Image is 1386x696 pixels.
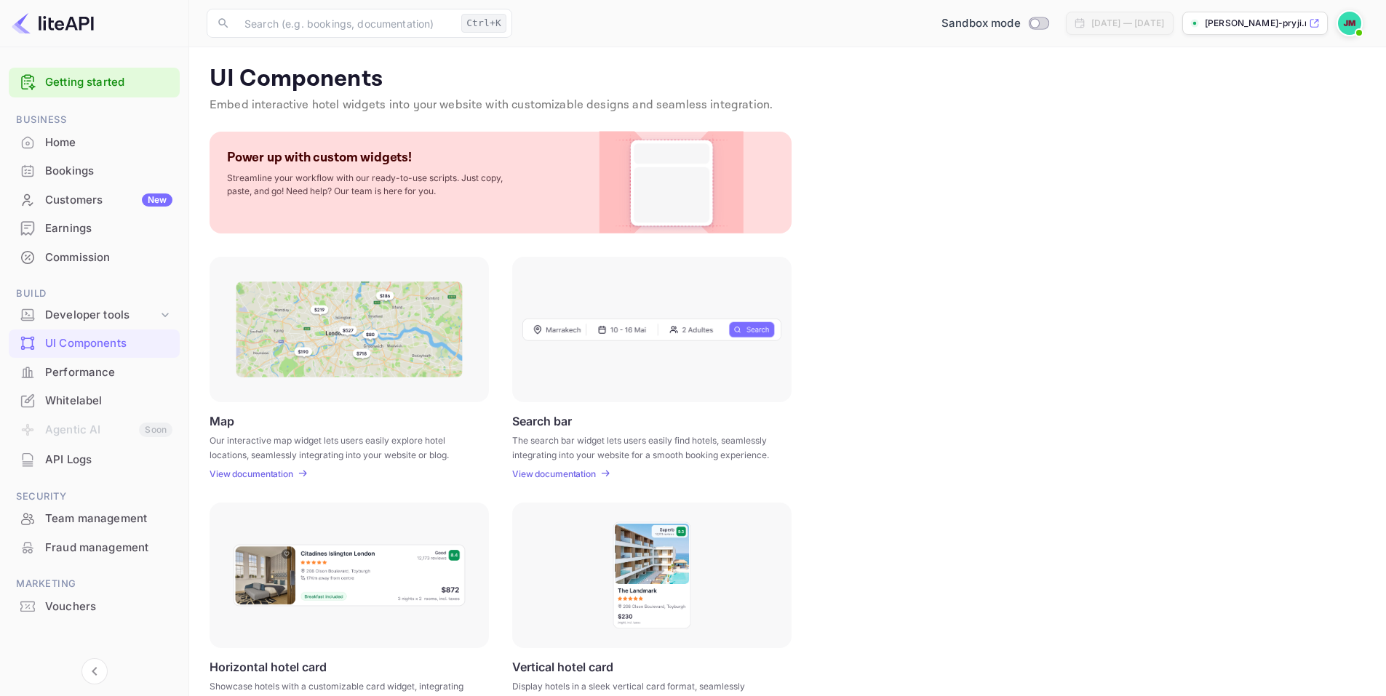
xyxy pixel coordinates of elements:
p: Streamline your workflow with our ready-to-use scripts. Just copy, paste, and go! Need help? Our ... [227,172,518,198]
a: Fraud management [9,534,180,561]
div: API Logs [9,446,180,474]
a: Getting started [45,74,172,91]
p: [PERSON_NAME]-pryji.nui... [1205,17,1306,30]
div: Ctrl+K [461,14,506,33]
div: Whitelabel [9,387,180,415]
div: [DATE] — [DATE] [1091,17,1164,30]
img: Vertical hotel card Frame [612,521,692,630]
img: Custom Widget PNG [613,132,730,233]
div: Vouchers [45,599,172,615]
div: Team management [9,505,180,533]
a: Team management [9,505,180,532]
img: Jordan Mason [1338,12,1361,35]
a: Home [9,129,180,156]
img: Horizontal hotel card Frame [232,543,466,607]
input: Search (e.g. bookings, documentation) [236,9,455,38]
div: UI Components [45,335,172,352]
a: UI Components [9,329,180,356]
a: View documentation [512,468,600,479]
div: Earnings [45,220,172,237]
p: The search bar widget lets users easily find hotels, seamlessly integrating into your website for... [512,433,773,460]
a: Bookings [9,157,180,184]
p: UI Components [210,65,1366,94]
div: Whitelabel [45,393,172,409]
span: Security [9,489,180,505]
div: Fraud management [9,534,180,562]
a: CustomersNew [9,186,180,213]
div: Performance [9,359,180,387]
div: Vouchers [9,593,180,621]
button: Collapse navigation [81,658,108,684]
p: Horizontal hotel card [210,660,327,673]
span: Sandbox mode [941,15,1021,32]
p: Our interactive map widget lets users easily explore hotel locations, seamlessly integrating into... [210,433,471,460]
div: Team management [45,511,172,527]
div: Developer tools [9,303,180,328]
a: API Logs [9,446,180,473]
a: View documentation [210,468,298,479]
div: Switch to Production mode [936,15,1054,32]
img: Map Frame [236,281,463,377]
div: New [142,193,172,207]
p: View documentation [512,468,596,479]
div: UI Components [9,329,180,358]
a: Earnings [9,215,180,241]
img: LiteAPI logo [12,12,94,35]
p: View documentation [210,468,293,479]
a: Vouchers [9,593,180,620]
a: Performance [9,359,180,385]
span: Marketing [9,576,180,592]
div: Bookings [45,163,172,180]
div: API Logs [45,452,172,468]
div: Performance [45,364,172,381]
div: Commission [9,244,180,272]
div: Bookings [9,157,180,185]
a: Commission [9,244,180,271]
div: Developer tools [45,307,158,324]
p: Power up with custom widgets! [227,149,412,166]
div: Customers [45,192,172,209]
div: Commission [45,249,172,266]
span: Build [9,286,180,302]
span: Business [9,112,180,128]
div: CustomersNew [9,186,180,215]
img: Search Frame [522,318,781,341]
p: Search bar [512,414,572,428]
p: Map [210,414,234,428]
p: Vertical hotel card [512,660,613,673]
p: Embed interactive hotel widgets into your website with customizable designs and seamless integrat... [210,97,1366,114]
div: Home [9,129,180,157]
div: Getting started [9,68,180,97]
div: Fraud management [45,540,172,556]
a: Whitelabel [9,387,180,414]
div: Home [45,135,172,151]
div: Earnings [9,215,180,243]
